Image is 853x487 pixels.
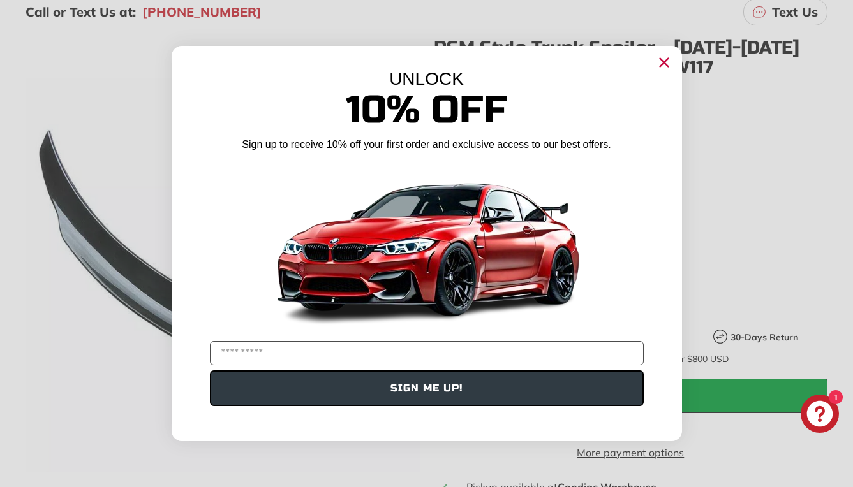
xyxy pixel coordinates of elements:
[389,69,464,89] span: UNLOCK
[797,395,843,436] inbox-online-store-chat: Shopify online store chat
[242,139,611,150] span: Sign up to receive 10% off your first order and exclusive access to our best offers.
[267,157,586,336] img: Banner showing BMW 4 Series Body kit
[210,341,644,365] input: YOUR EMAIL
[346,87,508,133] span: 10% Off
[654,52,674,73] button: Close dialog
[210,370,644,406] button: SIGN ME UP!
